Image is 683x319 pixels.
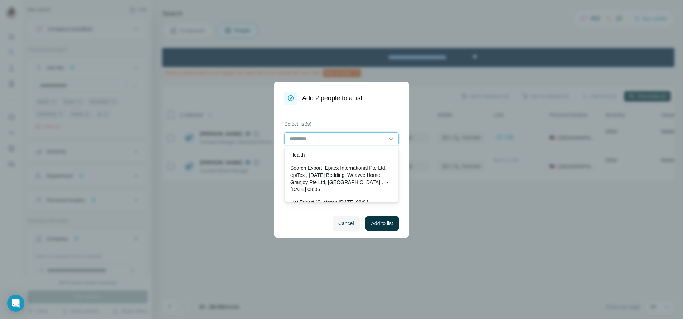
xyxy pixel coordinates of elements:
div: Watch our October Product update [206,1,305,17]
span: Cancel [338,220,354,227]
p: Search Export: Epitex International Pte Ltd, epiTex , [DATE] Bedding, Weavve Home, Granjoy Pte Lt... [290,164,393,193]
p: List Export (Custom): [DATE] 08:04 [290,199,368,206]
h1: Add 2 people to a list [302,93,362,103]
label: Select list(s) [284,120,399,127]
button: Cancel [333,216,360,231]
button: Add to list [365,216,399,231]
p: Health [290,151,305,159]
span: Add to list [371,220,393,227]
div: Open Intercom Messenger [7,295,24,312]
